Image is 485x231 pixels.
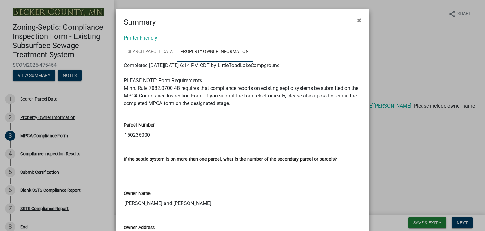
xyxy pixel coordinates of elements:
label: Parcel Number [124,123,155,128]
a: Printer Friendly [124,35,157,41]
label: If the septic system is on more than one parcel, what is the number of the secondary parcel or pa... [124,157,337,162]
a: Search Parcel Data [124,42,177,62]
div: PLEASE NOTE: Form Requirements Minn. Rule 7082.0700 4B requires that compliance reports on existi... [124,77,361,107]
span: Completed [DATE][DATE] 6:14 PM CDT by LittleToadLakeCampground [124,62,280,68]
h4: Summary [124,16,156,28]
a: Property Owner Information [177,42,253,62]
button: Close [352,11,366,29]
label: Owner Address [124,226,155,230]
span: × [357,16,361,25]
label: Owner Name [124,191,151,196]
